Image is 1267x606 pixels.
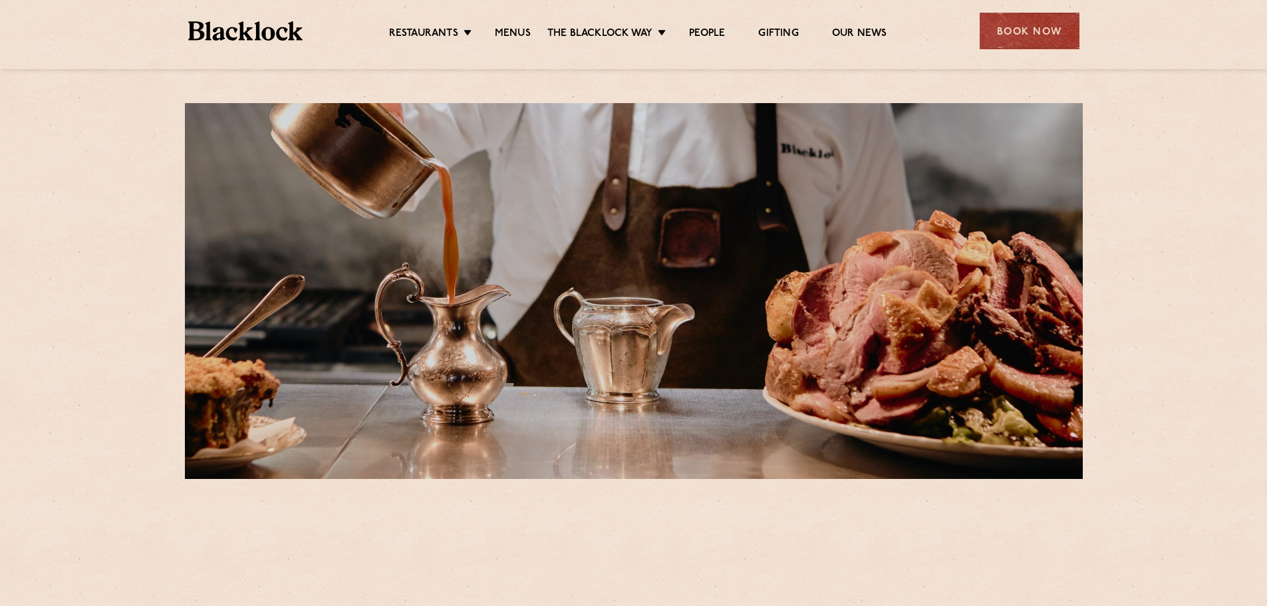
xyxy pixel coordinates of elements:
a: Gifting [758,27,798,42]
a: The Blacklock Way [547,27,652,42]
a: Menus [495,27,531,42]
img: BL_Textured_Logo-footer-cropped.svg [188,21,303,41]
a: Restaurants [389,27,458,42]
a: Our News [832,27,887,42]
div: Book Now [980,13,1079,49]
a: People [689,27,725,42]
